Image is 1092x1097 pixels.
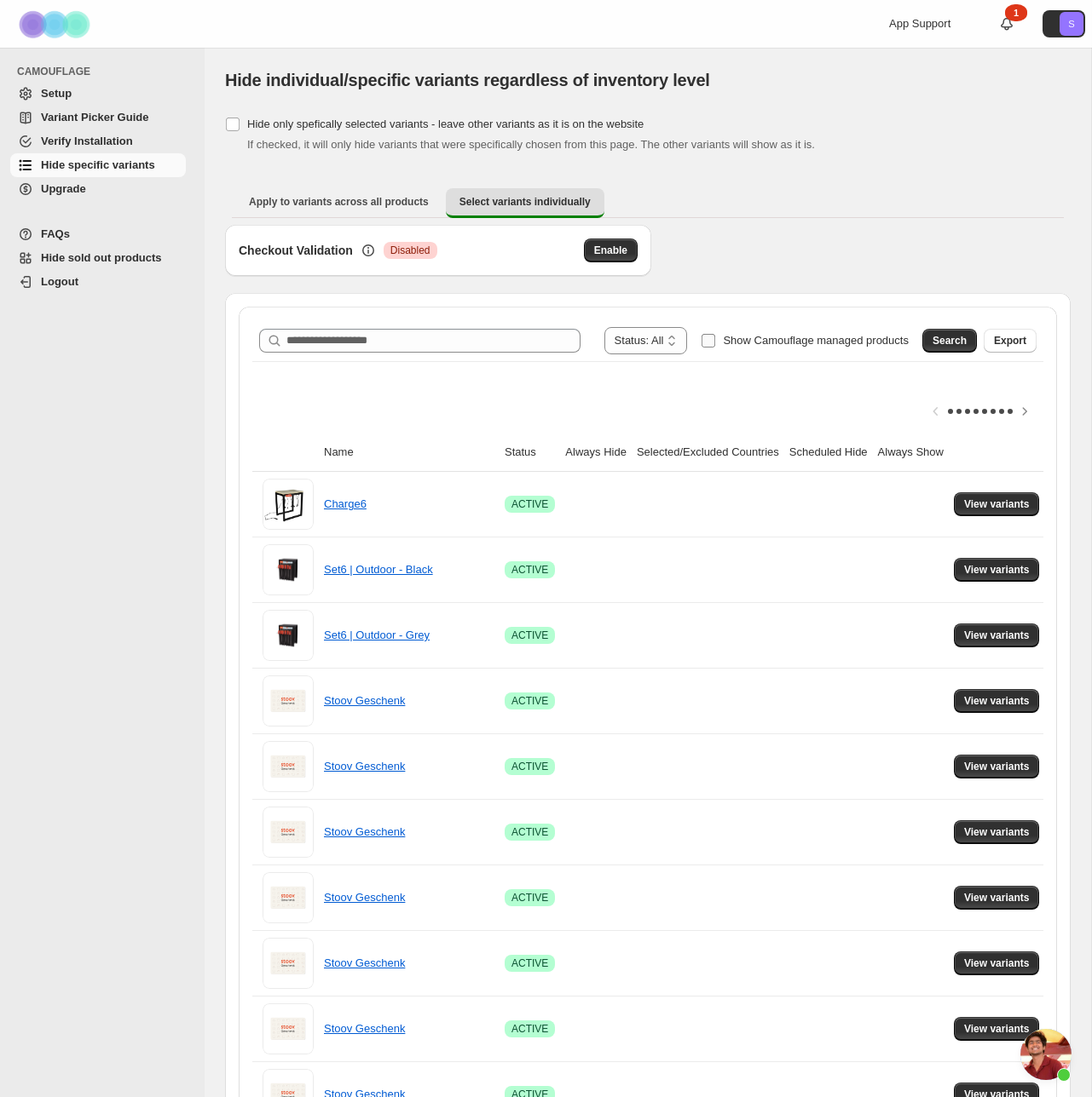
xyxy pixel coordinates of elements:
span: Hide only spefically selected variants - leave other variants as it is on the website [247,118,644,130]
img: Stoov Geschenk [263,872,314,923]
a: Hide specific variants [10,153,186,177]
span: Hide sold out products [41,251,162,264]
span: Enable [594,244,627,257]
th: Scheduled Hide [784,434,873,472]
button: View variants [954,886,1040,910]
a: Stoov Geschenk [324,956,405,969]
span: Export [994,334,1026,347]
span: View variants [964,956,1030,970]
button: Select variants individually [446,188,604,218]
span: CAMOUFLAGE [17,65,193,78]
th: Always Show [873,434,949,472]
a: Verify Installation [10,129,186,153]
span: View variants [964,694,1030,708]
button: View variants [954,951,1040,975]
span: Apply to variants across all products [249,195,429,209]
a: Set6 | Outdoor - Black [324,563,433,576]
span: Upgrade [41,182,86,195]
button: View variants [954,623,1040,647]
text: S [1068,19,1074,29]
a: Stoov Geschenk [324,694,405,707]
span: ACTIVE [511,825,548,839]
button: Avatar with initials S [1043,10,1085,37]
div: 1 [1005,4,1027,21]
span: View variants [964,760,1030,773]
span: View variants [964,825,1030,839]
span: Verify Installation [41,135,133,147]
a: Stoov Geschenk [324,891,405,904]
span: Show Camouflage managed products [723,334,909,347]
span: View variants [964,629,1030,642]
a: FAQs [10,222,186,246]
span: ACTIVE [511,891,548,905]
a: Hide sold out products [10,246,186,270]
a: Logout [10,270,186,294]
button: View variants [954,492,1040,516]
th: Selected/Excluded Countries [632,434,784,472]
a: Set6 | Outdoor - Grey [324,629,430,641]
button: View variants [954,689,1040,713]
a: Variant Picker Guide [10,106,186,129]
span: View variants [964,891,1030,905]
span: ACTIVE [511,497,548,511]
span: ACTIVE [511,956,548,970]
button: Apply to variants across all products [235,188,442,215]
span: ACTIVE [511,1022,548,1036]
a: Charge6 [324,497,367,510]
a: Stoov Geschenk [324,825,405,838]
a: Upgrade [10,177,186,201]
th: Status [500,434,560,472]
span: Hide individual/specific variants regardless of inventory level [225,71,710,89]
button: Enable [584,238,638,262]
span: Avatar with initials S [1060,12,1083,36]
div: Open de chat [1020,1029,1072,1080]
span: ACTIVE [511,563,548,577]
button: Scroll table right one column [1013,399,1037,423]
th: Always Hide [560,434,632,472]
span: ACTIVE [511,629,548,642]
img: Stoov Geschenk [263,807,314,858]
button: Export [984,329,1037,353]
a: Stoov Geschenk [324,1022,405,1035]
span: If checked, it will only hide variants that were specifically chosen from this page. The other va... [247,138,815,151]
span: FAQs [41,227,70,240]
span: View variants [964,1022,1030,1036]
button: View variants [954,1017,1040,1041]
img: Stoov Geschenk [263,741,314,792]
span: View variants [964,563,1030,577]
span: App Support [889,17,950,30]
img: Stoov Geschenk [263,675,314,727]
a: Setup [10,82,186,106]
button: View variants [954,755,1040,778]
span: Variant Picker Guide [41,111,148,123]
span: Search [933,334,967,347]
h3: Checkout Validation [239,242,353,259]
span: Disabled [390,244,430,257]
img: Stoov Geschenk [263,938,314,989]
span: View variants [964,497,1030,511]
span: Setup [41,87,72,100]
img: Stoov Geschenk [263,1003,314,1054]
span: Logout [41,275,78,288]
span: Hide specific variants [41,158,155,171]
span: Select variants individually [459,195,591,209]
button: Search [922,329,977,353]
th: Name [319,434,500,472]
button: View variants [954,820,1040,844]
span: ACTIVE [511,760,548,773]
button: View variants [954,558,1040,582]
a: 1 [998,15,1015,32]
span: ACTIVE [511,694,548,708]
img: Camouflage [14,1,99,48]
a: Stoov Geschenk [324,760,405,772]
